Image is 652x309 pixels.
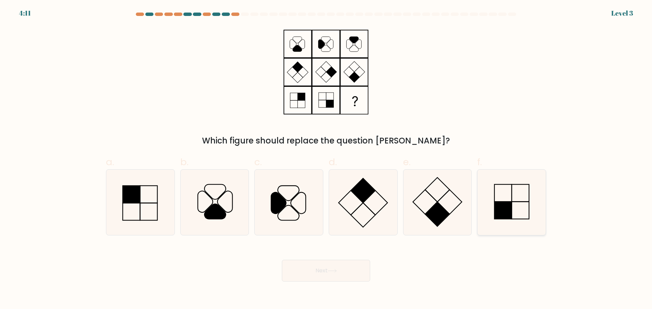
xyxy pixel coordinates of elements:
span: d. [329,155,337,169]
span: c. [254,155,262,169]
button: Next [282,260,370,282]
div: Level 3 [611,8,633,18]
span: a. [106,155,114,169]
span: f. [477,155,482,169]
div: 4:11 [19,8,31,18]
span: b. [180,155,188,169]
span: e. [403,155,411,169]
div: Which figure should replace the question [PERSON_NAME]? [110,135,542,147]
